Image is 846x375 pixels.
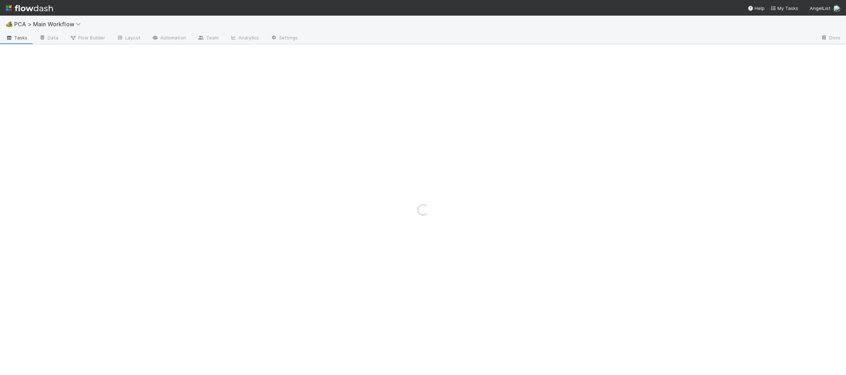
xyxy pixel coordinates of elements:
a: Data [33,33,64,44]
span: AngelList [810,5,830,11]
img: avatar_2bce2475-05ee-46d3-9413-d3901f5fa03f.png [833,5,840,12]
a: Team [192,33,224,44]
div: Help [748,5,765,12]
a: My Tasks [770,5,798,12]
a: Docs [815,33,846,44]
a: Layout [111,33,146,44]
span: Tasks [6,34,28,41]
a: Flow Builder [64,33,111,44]
span: Flow Builder [70,34,105,41]
span: PCA > Main Workflow [14,21,84,28]
a: Settings [265,33,304,44]
a: Automation [146,33,192,44]
img: logo-inverted-e16ddd16eac7371096b0.svg [6,2,53,14]
span: My Tasks [770,5,798,11]
span: 🏕️ [6,21,13,27]
a: Analytics [224,33,265,44]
